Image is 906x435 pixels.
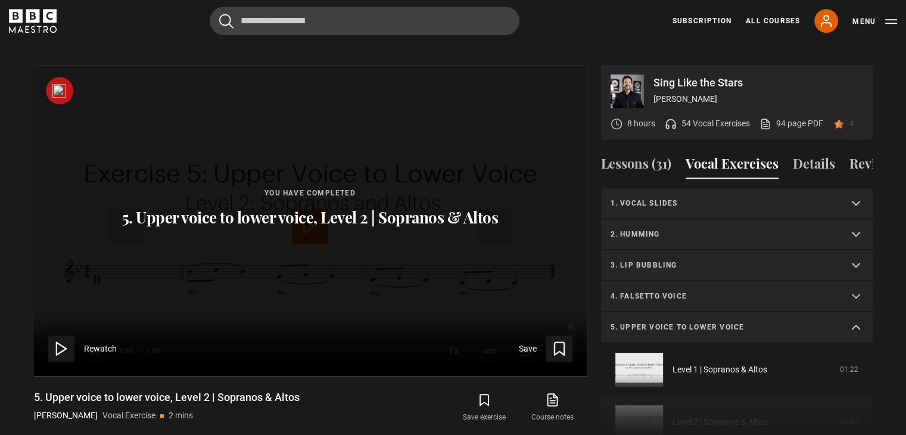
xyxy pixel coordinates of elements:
[48,335,117,362] button: Rewatch
[759,117,823,130] a: 94 page PDF
[601,312,873,343] summary: 5. Upper voice to lower voice
[601,188,873,219] summary: 1. Vocal slides
[34,390,300,405] h1: 5. Upper voice to lower voice, Level 2 | Sopranos & Altos
[601,250,873,281] summary: 3. Lip bubbling
[611,260,835,271] p: 3. Lip bubbling
[653,93,863,105] p: [PERSON_NAME]
[611,291,835,302] p: 4. Falsetto voice
[169,409,193,422] p: 2 mins
[9,9,57,33] svg: BBC Maestro
[673,363,767,376] a: Level 1 | Sopranos & Altos
[601,281,873,312] summary: 4. Falsetto voice
[611,198,835,209] p: 1. Vocal slides
[519,343,537,355] span: Save
[793,154,835,179] button: Details
[102,409,155,422] p: Vocal Exercise
[673,15,731,26] a: Subscription
[52,84,66,98] img: shield_white.svg
[611,229,835,240] p: 2. Humming
[601,154,671,179] button: Lessons (31)
[627,117,655,130] p: 8 hours
[219,14,233,29] button: Submit the search query
[210,7,519,35] input: Search
[611,322,835,333] p: 5. Upper voice to lower voice
[601,219,873,250] summary: 2. Humming
[852,15,897,27] button: Toggle navigation
[122,208,499,227] p: 5. Upper voice to lower voice, Level 2 | Sopranos & Altos
[686,154,779,179] button: Vocal Exercises
[84,343,117,355] span: Rewatch
[519,335,572,362] button: Save
[653,77,863,88] p: Sing Like the Stars
[518,390,586,425] a: Course notes
[746,15,800,26] a: All Courses
[34,409,98,422] p: [PERSON_NAME]
[450,390,518,425] button: Save exercise
[122,188,499,198] p: You have completed
[681,117,750,130] p: 54 Vocal Exercises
